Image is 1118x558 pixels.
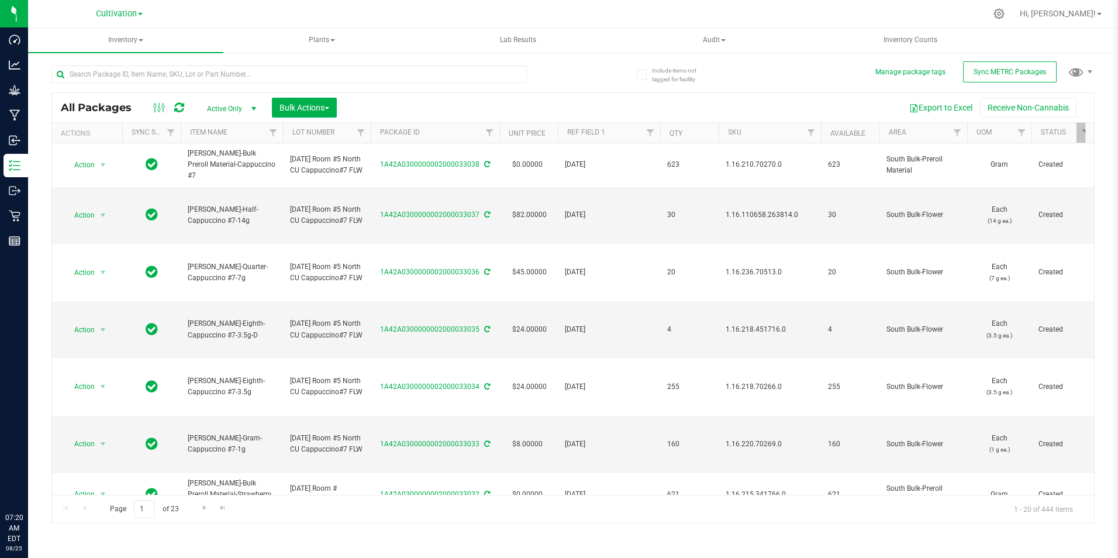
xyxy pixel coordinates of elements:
span: Gram [974,489,1024,500]
span: [DATE] [565,324,653,335]
span: Sync from Compliance System [482,383,490,391]
span: Action [64,486,95,502]
a: Ref Field 1 [567,128,605,136]
span: Cultivation [96,9,137,19]
span: In Sync [146,321,158,337]
span: select [96,378,111,395]
span: South Bulk-Flower [886,267,960,278]
span: select [96,157,111,173]
span: $8.00000 [506,436,548,453]
a: Filter [948,123,967,143]
a: 1A42A0300000002000033034 [380,383,479,391]
span: Each [974,376,1024,398]
inline-svg: Analytics [9,59,20,71]
inline-svg: Outbound [9,185,20,197]
span: 20 [667,267,712,278]
span: South Bulk-Flower [886,324,960,335]
p: (3.5 g ea.) [974,387,1024,398]
a: 1A42A0300000002000033035 [380,325,479,333]
span: Bulk Actions [279,103,329,112]
span: $0.00000 [506,486,548,503]
span: 255 [828,381,872,392]
span: In Sync [146,264,158,280]
span: select [96,264,111,281]
a: Lot Number [292,128,334,136]
a: Inventory [28,28,223,53]
a: Status [1041,128,1066,136]
span: Audit [617,29,812,52]
span: [DATE] Room #[GEOGRAPHIC_DATA]#8 [290,483,365,505]
a: Package ID [380,128,420,136]
span: 4 [667,324,712,335]
a: UOM [976,128,992,136]
button: Sync METRC Packages [963,61,1057,82]
span: In Sync [146,206,158,223]
span: Action [64,264,95,281]
button: Bulk Actions [272,98,337,118]
span: $24.00000 [506,378,553,395]
span: 255 [667,381,712,392]
span: [DATE] [565,209,653,221]
span: 30 [667,209,712,221]
button: Manage package tags [875,67,946,77]
span: Created [1038,439,1089,450]
span: 1.16.218.70266.0 [726,381,814,392]
span: [DATE] Room #5 North CU Cappuccino#7 FLW [290,433,364,455]
p: (14 g ea.) [974,215,1024,226]
span: Inventory Counts [868,35,953,45]
span: 1 - 20 of 444 items [1005,500,1082,518]
a: Filter [1012,123,1031,143]
a: 1A42A0300000002000033037 [380,211,479,219]
p: (7 g ea.) [974,273,1024,284]
span: In Sync [146,156,158,173]
span: Action [64,436,95,452]
span: 621 [667,489,712,500]
span: [DATE] Room #5 North CU Cappuccino#7 FLW [290,318,364,340]
a: Lab Results [420,28,616,53]
span: Created [1038,381,1089,392]
span: $0.00000 [506,156,548,173]
span: In Sync [146,436,158,452]
span: 160 [828,439,872,450]
a: Qty [670,129,682,137]
span: select [96,486,111,502]
a: Filter [802,123,821,143]
span: [PERSON_NAME]-Eighth-Cappuccino #7-3.5g-D [188,318,276,340]
span: Each [974,204,1024,226]
span: Page of 23 [100,500,188,518]
span: Lab Results [484,35,552,45]
span: Created [1038,489,1089,500]
span: Sync from Compliance System [482,325,490,333]
a: Go to the next page [196,500,213,516]
span: [PERSON_NAME]-Bulk Preroll Material-Strawberry Truffle [188,478,276,512]
inline-svg: Retail [9,210,20,222]
span: [DATE] Room #5 North CU Cappuccino#7 FLW [290,204,364,226]
inline-svg: Dashboard [9,34,20,46]
span: [DATE] [565,267,653,278]
button: Export to Excel [902,98,980,118]
span: [PERSON_NAME]-Half-Cappuccino #7-14g [188,204,276,226]
span: Hi, [PERSON_NAME]! [1020,9,1096,18]
span: Action [64,157,95,173]
span: 1.16.218.451716.0 [726,324,814,335]
span: [DATE] Room #5 North CU Cappuccino#7 FLW [290,154,364,176]
span: Action [64,207,95,223]
inline-svg: Reports [9,235,20,247]
span: Each [974,261,1024,284]
a: Audit [617,28,812,53]
span: [DATE] [565,381,653,392]
span: Sync METRC Packages [974,68,1046,76]
span: select [96,322,111,338]
span: South Bulk-Flower [886,439,960,450]
a: SKU [728,128,741,136]
iframe: Resource center [12,464,47,500]
span: select [96,436,111,452]
span: 30 [828,209,872,221]
span: Each [974,433,1024,455]
p: (3.5 g ea.) [974,330,1024,341]
a: Filter [480,123,499,143]
span: Include items not tagged for facility [652,66,710,84]
span: Sync from Compliance System [482,160,490,168]
span: [DATE] [565,159,653,170]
